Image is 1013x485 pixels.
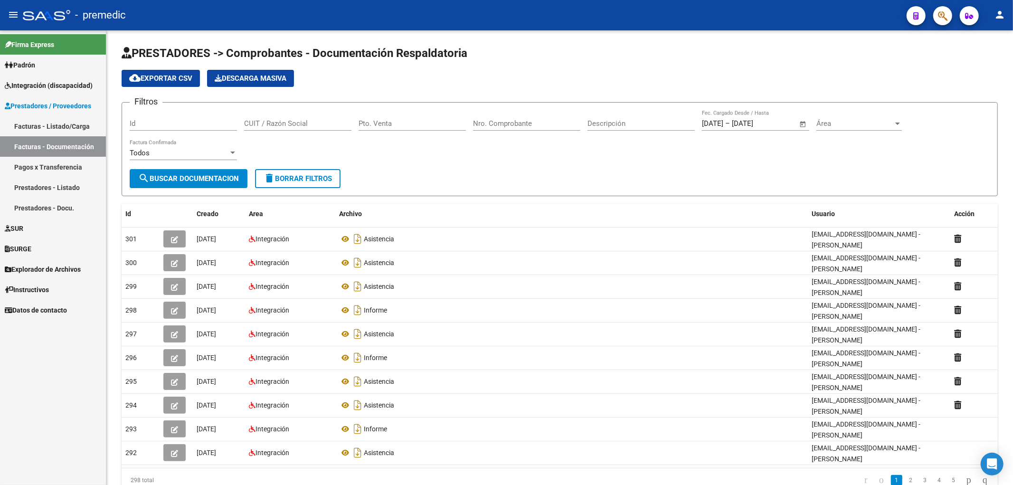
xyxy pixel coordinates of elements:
[364,259,394,266] span: Asistencia
[197,401,216,409] span: [DATE]
[256,401,289,409] span: Integración
[5,60,35,70] span: Padrón
[5,39,54,50] span: Firma Express
[75,5,126,26] span: - premedic
[256,354,289,361] span: Integración
[125,449,137,456] span: 292
[981,453,1004,475] div: Open Intercom Messenger
[207,70,294,87] button: Descarga Masiva
[351,374,364,389] i: Descargar documento
[122,47,467,60] span: PRESTADORES -> Comprobantes - Documentación Respaldatoria
[812,373,920,391] span: [EMAIL_ADDRESS][DOMAIN_NAME] - [PERSON_NAME]
[122,70,200,87] button: Exportar CSV
[8,9,19,20] mat-icon: menu
[812,230,920,249] span: [EMAIL_ADDRESS][DOMAIN_NAME] - [PERSON_NAME]
[256,259,289,266] span: Integración
[812,349,920,368] span: [EMAIL_ADDRESS][DOMAIN_NAME] - [PERSON_NAME]
[256,449,289,456] span: Integración
[125,401,137,409] span: 294
[245,204,335,224] datatable-header-cell: Area
[812,302,920,320] span: [EMAIL_ADDRESS][DOMAIN_NAME] - [PERSON_NAME]
[207,70,294,87] app-download-masive: Descarga masiva de comprobantes (adjuntos)
[351,350,364,365] i: Descargar documento
[351,303,364,318] i: Descargar documento
[197,449,216,456] span: [DATE]
[256,306,289,314] span: Integración
[197,378,216,385] span: [DATE]
[5,244,31,254] span: SURGE
[364,306,387,314] span: Informe
[130,169,247,188] button: Buscar Documentacion
[812,278,920,296] span: [EMAIL_ADDRESS][DOMAIN_NAME] - [PERSON_NAME]
[5,264,81,275] span: Explorador de Archivos
[732,119,778,128] input: End date
[812,444,920,463] span: [EMAIL_ADDRESS][DOMAIN_NAME] - [PERSON_NAME]
[197,210,218,218] span: Creado
[364,283,394,290] span: Asistencia
[125,235,137,243] span: 301
[264,174,332,183] span: Borrar Filtros
[249,210,263,218] span: Area
[5,305,67,315] span: Datos de contacto
[5,80,93,91] span: Integración (discapacidad)
[364,378,394,385] span: Asistencia
[812,397,920,415] span: [EMAIL_ADDRESS][DOMAIN_NAME] - [PERSON_NAME]
[125,354,137,361] span: 296
[125,425,137,433] span: 293
[125,306,137,314] span: 298
[256,425,289,433] span: Integración
[197,235,216,243] span: [DATE]
[816,119,893,128] span: Área
[5,101,91,111] span: Prestadores / Proveedores
[125,378,137,385] span: 295
[215,74,286,83] span: Descarga Masiva
[197,354,216,361] span: [DATE]
[798,119,809,130] button: Open calendar
[351,398,364,413] i: Descargar documento
[125,210,131,218] span: Id
[351,231,364,247] i: Descargar documento
[364,449,394,456] span: Asistencia
[364,354,387,361] span: Informe
[130,95,162,108] h3: Filtros
[351,326,364,342] i: Descargar documento
[129,74,192,83] span: Exportar CSV
[197,259,216,266] span: [DATE]
[197,283,216,290] span: [DATE]
[364,330,394,338] span: Asistencia
[351,279,364,294] i: Descargar documento
[197,306,216,314] span: [DATE]
[812,254,920,273] span: [EMAIL_ADDRESS][DOMAIN_NAME] - [PERSON_NAME]
[364,235,394,243] span: Asistencia
[702,119,723,128] input: Start date
[122,204,160,224] datatable-header-cell: Id
[255,169,341,188] button: Borrar Filtros
[197,330,216,338] span: [DATE]
[994,9,1005,20] mat-icon: person
[129,72,141,84] mat-icon: cloud_download
[351,445,364,460] i: Descargar documento
[197,425,216,433] span: [DATE]
[812,420,920,439] span: [EMAIL_ADDRESS][DOMAIN_NAME] - [PERSON_NAME]
[725,119,730,128] span: –
[125,283,137,290] span: 299
[264,172,275,184] mat-icon: delete
[256,330,289,338] span: Integración
[125,330,137,338] span: 297
[351,255,364,270] i: Descargar documento
[364,425,387,433] span: Informe
[351,421,364,437] i: Descargar documento
[256,235,289,243] span: Integración
[812,210,835,218] span: Usuario
[125,259,137,266] span: 300
[950,204,998,224] datatable-header-cell: Acción
[339,210,362,218] span: Archivo
[256,378,289,385] span: Integración
[138,172,150,184] mat-icon: search
[193,204,245,224] datatable-header-cell: Creado
[954,210,975,218] span: Acción
[5,223,23,234] span: SUR
[130,149,150,157] span: Todos
[364,401,394,409] span: Asistencia
[812,325,920,344] span: [EMAIL_ADDRESS][DOMAIN_NAME] - [PERSON_NAME]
